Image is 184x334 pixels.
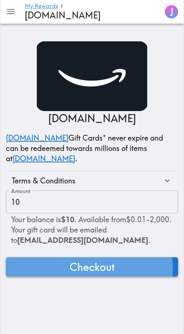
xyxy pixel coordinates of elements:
[6,133,68,142] a: [DOMAIN_NAME]
[13,154,75,163] a: [DOMAIN_NAME]
[25,3,58,10] a: My Rewards
[12,176,162,186] div: Terms & Conditions
[6,171,178,190] div: Terms & Conditions
[25,10,156,21] h4: [DOMAIN_NAME]
[6,133,178,164] p: Gift Cards* never expire and can be redeemed towards millions of items at .
[6,257,178,276] button: Checkout
[48,111,136,125] p: [DOMAIN_NAME]
[61,215,74,224] b: $10
[70,259,115,274] span: Checkout
[170,6,174,18] span: J
[162,2,181,21] button: J
[11,215,171,245] span: Your balance is . Available from $0.01 - 2,000 . Your gift card will be emailed to .
[37,41,147,111] img: Amazon.com
[17,235,148,245] span: [EMAIL_ADDRESS][DOMAIN_NAME]
[11,187,31,195] label: Amount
